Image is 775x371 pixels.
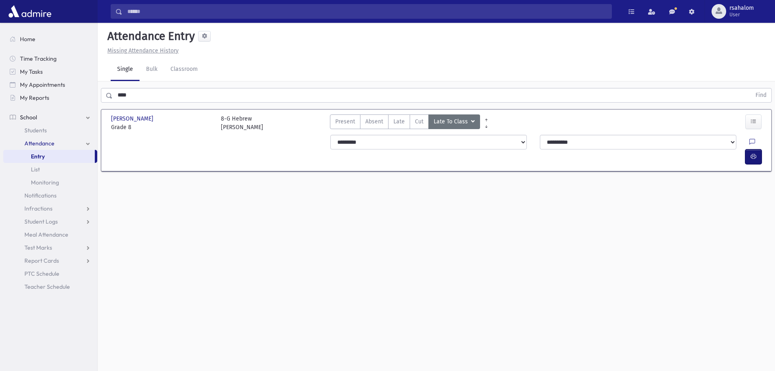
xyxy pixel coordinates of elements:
[751,88,771,102] button: Find
[335,117,355,126] span: Present
[3,78,97,91] a: My Appointments
[221,114,263,132] div: 8-G Hebrew [PERSON_NAME]
[24,127,47,134] span: Students
[107,47,179,54] u: Missing Attendance History
[3,228,97,241] a: Meal Attendance
[104,29,195,43] h5: Attendance Entry
[3,189,97,202] a: Notifications
[434,117,469,126] span: Late To Class
[140,58,164,81] a: Bulk
[3,124,97,137] a: Students
[20,81,65,88] span: My Appointments
[3,111,97,124] a: School
[3,91,97,104] a: My Reports
[729,11,754,18] span: User
[3,65,97,78] a: My Tasks
[24,257,59,264] span: Report Cards
[3,267,97,280] a: PTC Schedule
[729,5,754,11] span: rsahalom
[20,94,49,101] span: My Reports
[111,123,213,132] span: Grade 8
[24,244,52,251] span: Test Marks
[3,241,97,254] a: Test Marks
[393,117,405,126] span: Late
[24,270,59,277] span: PTC Schedule
[20,68,43,75] span: My Tasks
[3,33,97,46] a: Home
[365,117,383,126] span: Absent
[24,231,68,238] span: Meal Attendance
[20,114,37,121] span: School
[7,3,53,20] img: AdmirePro
[111,114,155,123] span: [PERSON_NAME]
[31,166,40,173] span: List
[3,137,97,150] a: Attendance
[3,176,97,189] a: Monitoring
[24,205,52,212] span: Infractions
[3,215,97,228] a: Student Logs
[24,283,70,290] span: Teacher Schedule
[104,47,179,54] a: Missing Attendance History
[111,58,140,81] a: Single
[24,218,58,225] span: Student Logs
[20,55,57,62] span: Time Tracking
[3,254,97,267] a: Report Cards
[3,163,97,176] a: List
[24,140,55,147] span: Attendance
[20,35,35,43] span: Home
[24,192,57,199] span: Notifications
[415,117,424,126] span: Cut
[330,114,480,132] div: AttTypes
[122,4,611,19] input: Search
[428,114,480,129] button: Late To Class
[3,202,97,215] a: Infractions
[31,179,59,186] span: Monitoring
[164,58,204,81] a: Classroom
[31,153,45,160] span: Entry
[3,280,97,293] a: Teacher Schedule
[3,150,95,163] a: Entry
[3,52,97,65] a: Time Tracking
